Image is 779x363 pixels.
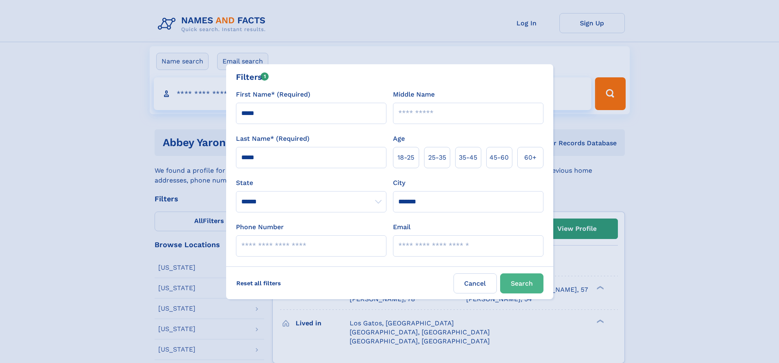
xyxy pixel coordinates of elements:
[428,153,446,162] span: 25‑35
[453,273,497,293] label: Cancel
[236,134,310,144] label: Last Name* (Required)
[524,153,537,162] span: 60+
[231,273,286,293] label: Reset all filters
[393,90,435,99] label: Middle Name
[236,90,310,99] label: First Name* (Required)
[393,222,411,232] label: Email
[236,178,386,188] label: State
[393,134,405,144] label: Age
[393,178,405,188] label: City
[500,273,543,293] button: Search
[236,222,284,232] label: Phone Number
[459,153,477,162] span: 35‑45
[397,153,414,162] span: 18‑25
[489,153,509,162] span: 45‑60
[236,71,269,83] div: Filters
